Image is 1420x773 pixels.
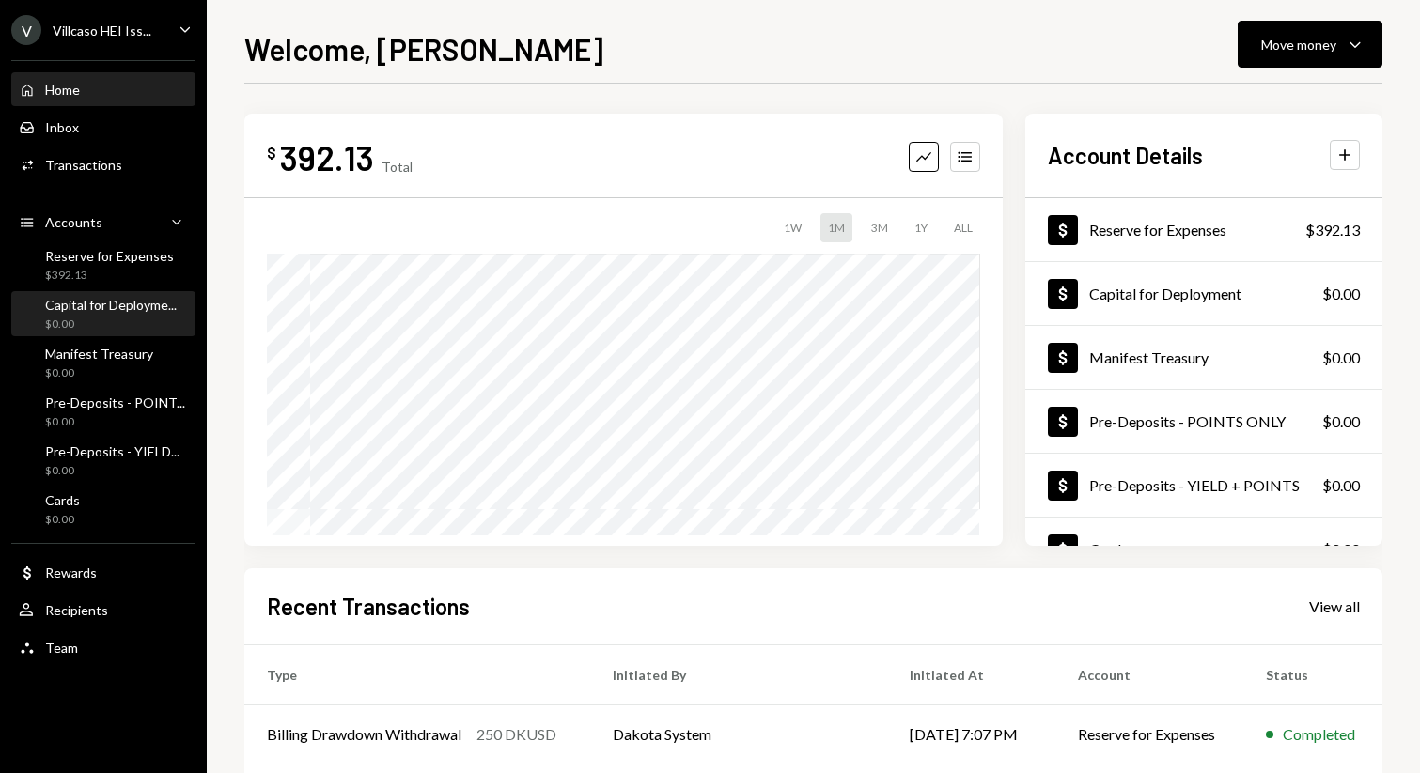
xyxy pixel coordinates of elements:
th: Status [1243,644,1382,704]
div: Manifest Treasury [1089,348,1209,366]
a: Accounts [11,205,195,239]
div: 1Y [907,213,935,242]
th: Initiated By [590,644,888,704]
div: Manifest Treasury [45,346,153,362]
div: Reserve for Expenses [45,248,174,264]
div: Inbox [45,119,79,135]
div: Villcaso HEI Iss... [53,23,151,39]
div: Pre-Deposits - YIELD... [45,443,179,459]
div: $0.00 [1322,474,1360,497]
div: Home [45,82,80,98]
div: $392.13 [1305,219,1360,241]
div: Cards [1089,540,1128,558]
div: Transactions [45,157,122,173]
a: Pre-Deposits - YIELD + POINTS$0.00 [1025,454,1382,517]
div: Reserve for Expenses [1089,221,1226,239]
div: $0.00 [45,365,153,381]
div: Cards [45,492,80,508]
th: Initiated At [887,644,1055,704]
div: Team [45,640,78,656]
a: Reserve for Expenses$392.13 [1025,198,1382,261]
td: Reserve for Expenses [1055,704,1243,765]
a: Rewards [11,555,195,589]
a: Home [11,72,195,106]
div: Accounts [45,214,102,230]
div: Pre-Deposits - POINTS ONLY [1089,412,1286,430]
div: ALL [946,213,980,242]
a: Manifest Treasury$0.00 [11,340,195,385]
div: 1W [776,213,809,242]
a: Pre-Deposits - POINTS ONLY$0.00 [1025,390,1382,453]
a: Team [11,630,195,664]
div: $0.00 [45,414,185,430]
div: Total [382,159,413,175]
div: $ [267,144,276,162]
div: $0.00 [1322,538,1360,561]
div: 392.13 [280,136,374,178]
th: Account [1055,644,1243,704]
div: $392.13 [45,268,174,284]
div: $0.00 [45,512,80,528]
a: Inbox [11,110,195,144]
div: View all [1309,597,1360,616]
div: $0.00 [45,317,177,332]
div: Capital for Deployment [1089,285,1241,302]
div: $0.00 [1322,283,1360,305]
h2: Account Details [1048,140,1203,171]
th: Type [244,644,590,704]
div: Recipients [45,602,108,618]
div: 1M [820,213,852,242]
a: Pre-Deposits - POINT...$0.00 [11,389,195,434]
a: View all [1309,595,1360,616]
td: Dakota System [590,704,888,765]
div: Move money [1261,35,1336,54]
a: Transactions [11,147,195,181]
button: Move money [1238,21,1382,68]
div: 3M [864,213,896,242]
div: Pre-Deposits - YIELD + POINTS [1089,476,1300,494]
div: V [11,15,41,45]
a: Reserve for Expenses$392.13 [11,242,195,287]
h1: Welcome, [PERSON_NAME] [244,30,603,68]
div: $0.00 [1322,347,1360,369]
a: Cards$0.00 [1025,518,1382,580]
h2: Recent Transactions [267,591,470,622]
td: [DATE] 7:07 PM [887,704,1055,765]
div: Rewards [45,564,97,580]
div: Completed [1283,723,1355,746]
a: Capital for Deployme...$0.00 [11,291,195,336]
div: $0.00 [1322,410,1360,433]
a: Manifest Treasury$0.00 [1025,326,1382,389]
div: 250 DKUSD [476,723,556,746]
div: Capital for Deployme... [45,297,177,313]
a: Cards$0.00 [11,487,195,532]
div: $0.00 [45,463,179,479]
a: Capital for Deployment$0.00 [1025,262,1382,325]
a: Pre-Deposits - YIELD...$0.00 [11,438,195,483]
div: Billing Drawdown Withdrawal [267,723,461,746]
div: Pre-Deposits - POINT... [45,394,185,410]
a: Recipients [11,593,195,626]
